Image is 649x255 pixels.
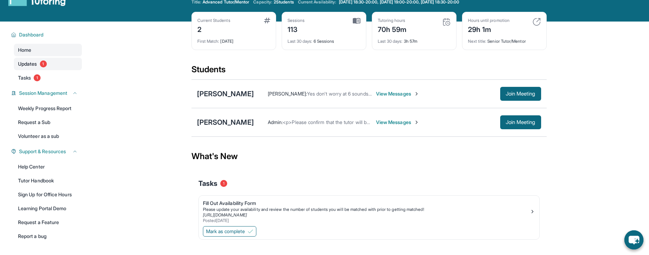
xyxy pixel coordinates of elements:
[197,18,230,23] div: Current Students
[14,216,82,229] a: Request a Feature
[624,230,643,249] button: chat-button
[203,207,530,212] div: Please update your availability and review the number of students you will be matched with prior ...
[14,202,82,215] a: Learning Portal Demo
[19,31,44,38] span: Dashboard
[506,120,536,124] span: Join Meeting
[378,18,407,23] div: Tutoring hours
[288,18,305,23] div: Sessions
[14,116,82,129] a: Request a Sub
[14,230,82,242] a: Report a bug
[16,148,78,155] button: Support & Resources
[14,174,82,187] a: Tutor Handbook
[307,91,388,97] span: Yes don't worry at 6 sounds good 👍🏻
[220,180,227,187] span: 1
[442,18,451,26] img: card
[16,31,78,38] button: Dashboard
[197,34,270,44] div: [DATE]
[14,72,82,84] a: Tasks1
[14,44,82,56] a: Home
[191,141,547,172] div: What's New
[197,117,254,127] div: [PERSON_NAME]
[468,23,510,34] div: 29h 1m
[203,226,256,237] button: Mark as complete
[532,18,541,26] img: card
[14,188,82,201] a: Sign Up for Office Hours
[203,200,530,207] div: Fill Out Availability Form
[199,196,539,225] a: Fill Out Availability FormPlease update your availability and review the number of students you w...
[288,39,313,44] span: Last 30 days :
[18,60,37,67] span: Updates
[378,39,403,44] span: Last 30 days :
[248,229,253,234] img: Mark as complete
[203,218,530,223] div: Posted [DATE]
[268,91,307,97] span: [PERSON_NAME] :
[191,64,547,79] div: Students
[198,179,217,188] span: Tasks
[500,87,541,101] button: Join Meeting
[19,90,67,97] span: Session Management
[468,18,510,23] div: Hours until promotion
[14,161,82,173] a: Help Center
[414,91,419,97] img: Chevron-Right
[203,212,247,217] a: [URL][DOMAIN_NAME]
[506,92,536,96] span: Join Meeting
[378,23,407,34] div: 70h 59m
[197,39,220,44] span: First Match :
[376,119,419,126] span: View Messages
[18,47,31,54] span: Home
[378,34,451,44] div: 3h 57m
[414,120,419,125] img: Chevron-Right
[468,34,541,44] div: Senior Tutor/Mentor
[197,23,230,34] div: 2
[268,119,283,125] span: Admin :
[14,130,82,142] a: Volunteer as a sub
[14,102,82,115] a: Weekly Progress Report
[468,39,487,44] span: Next title :
[353,18,360,24] img: card
[283,119,533,125] span: <p>Please confirm that the tutor will be able to attend your first assigned meeting time before j...
[500,115,541,129] button: Join Meeting
[206,228,245,235] span: Mark as complete
[40,60,47,67] span: 1
[376,90,419,97] span: View Messages
[19,148,66,155] span: Support & Resources
[16,90,78,97] button: Session Management
[197,89,254,99] div: [PERSON_NAME]
[288,34,360,44] div: 6 Sessions
[14,58,82,70] a: Updates1
[34,74,41,81] span: 1
[288,23,305,34] div: 113
[18,74,31,81] span: Tasks
[264,18,270,23] img: card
